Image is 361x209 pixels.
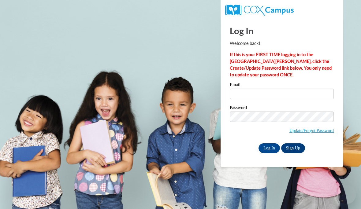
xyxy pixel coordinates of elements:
a: Update/Forgot Password [289,128,334,133]
iframe: Button to launch messaging window [337,185,356,204]
strong: If this is your FIRST TIME logging in to the [GEOGRAPHIC_DATA][PERSON_NAME], click the Create/Upd... [230,52,332,77]
img: COX Campus [225,5,294,16]
p: Welcome back! [230,40,334,47]
label: Email [230,82,334,89]
h1: Log In [230,24,334,37]
label: Password [230,105,334,112]
a: Sign Up [281,143,305,153]
input: Log In [259,143,280,153]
